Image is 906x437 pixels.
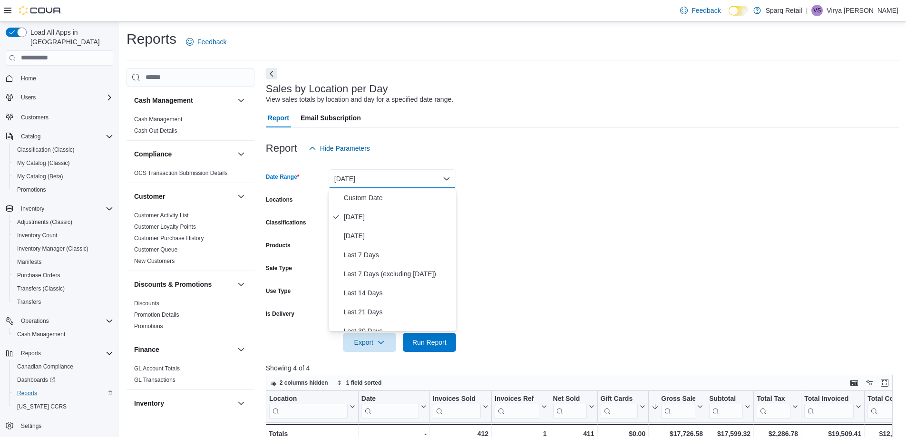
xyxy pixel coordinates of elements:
[2,202,117,215] button: Inventory
[13,144,78,155] a: Classification (Classic)
[433,395,481,419] div: Invoices Sold
[10,282,117,295] button: Transfers (Classic)
[17,348,113,359] span: Reports
[344,249,452,261] span: Last 7 Days
[134,192,234,201] button: Customer
[134,223,196,230] a: Customer Loyalty Points
[134,169,228,177] span: OCS Transaction Submission Details
[13,256,45,268] a: Manifests
[235,398,247,409] button: Inventory
[344,268,452,280] span: Last 7 Days (excluding [DATE])
[134,398,164,408] h3: Inventory
[266,143,297,154] h3: Report
[2,130,117,143] button: Catalog
[13,184,50,195] a: Promotions
[17,420,45,432] a: Settings
[13,216,76,228] a: Adjustments (Classic)
[134,234,204,242] span: Customer Purchase History
[21,133,40,140] span: Catalog
[266,68,277,79] button: Next
[709,395,743,419] div: Subtotal
[344,211,452,223] span: [DATE]
[495,395,546,419] button: Invoices Ref
[804,395,861,419] button: Total Invoiced
[127,167,254,183] div: Compliance
[235,95,247,106] button: Cash Management
[344,325,452,337] span: Last 30 Days
[10,183,117,196] button: Promotions
[266,264,292,272] label: Sale Type
[17,73,40,84] a: Home
[10,242,117,255] button: Inventory Manager (Classic)
[709,395,743,404] div: Subtotal
[17,389,37,397] span: Reports
[266,242,291,249] label: Products
[13,171,113,182] span: My Catalog (Beta)
[2,71,117,85] button: Home
[17,298,41,306] span: Transfers
[127,114,254,140] div: Cash Management
[811,5,823,16] div: Virya Shields
[10,255,117,269] button: Manifests
[13,374,59,386] a: Dashboards
[235,191,247,202] button: Customer
[17,146,75,154] span: Classification (Classic)
[804,395,854,404] div: Total Invoiced
[269,395,348,404] div: Location
[343,333,396,352] button: Export
[17,258,41,266] span: Manifests
[13,296,45,308] a: Transfers
[13,270,113,281] span: Purchase Orders
[433,395,488,419] button: Invoices Sold
[13,243,92,254] a: Inventory Manager (Classic)
[269,395,355,419] button: Location
[266,196,293,204] label: Locations
[17,363,73,370] span: Canadian Compliance
[806,5,808,16] p: |
[433,395,481,404] div: Invoices Sold
[127,29,176,49] h1: Reports
[553,395,586,404] div: Net Sold
[197,37,226,47] span: Feedback
[346,379,382,387] span: 1 field sorted
[134,376,175,384] span: GL Transactions
[266,377,332,388] button: 2 columns hidden
[692,6,721,15] span: Feedback
[10,229,117,242] button: Inventory Count
[13,157,74,169] a: My Catalog (Classic)
[13,388,41,399] a: Reports
[134,116,182,123] span: Cash Management
[17,173,63,180] span: My Catalog (Beta)
[10,373,117,387] a: Dashboards
[729,6,749,16] input: Dark Mode
[17,245,88,252] span: Inventory Manager (Classic)
[27,28,113,47] span: Load All Apps in [GEOGRAPHIC_DATA]
[879,377,890,388] button: Enter fullscreen
[361,395,427,419] button: Date
[329,169,456,188] button: [DATE]
[134,212,189,219] span: Customer Activity List
[266,363,899,373] p: Showing 4 of 4
[13,283,68,294] a: Transfers (Classic)
[10,170,117,183] button: My Catalog (Beta)
[134,311,179,318] a: Promotion Details
[661,395,695,404] div: Gross Sales
[21,205,44,213] span: Inventory
[17,203,113,214] span: Inventory
[266,310,294,318] label: Is Delivery
[134,258,175,264] a: New Customers
[134,96,193,105] h3: Cash Management
[134,365,180,372] a: GL Account Totals
[13,401,113,412] span: Washington CCRS
[134,149,172,159] h3: Compliance
[21,94,36,101] span: Users
[13,230,61,241] a: Inventory Count
[17,112,52,123] a: Customers
[495,395,539,419] div: Invoices Ref
[333,377,386,388] button: 1 field sorted
[235,344,247,355] button: Finance
[266,173,300,181] label: Date Range
[266,95,453,105] div: View sales totals by location and day for a specified date range.
[13,361,113,372] span: Canadian Compliance
[17,111,113,123] span: Customers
